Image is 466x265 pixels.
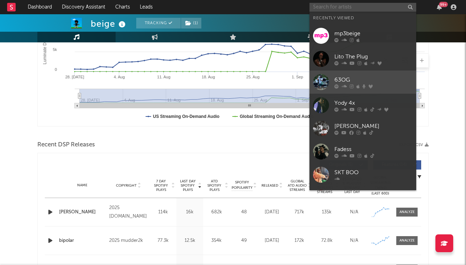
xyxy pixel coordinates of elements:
[342,237,366,244] div: N/A
[309,163,416,186] a: SKT BOO
[55,67,57,72] text: 0
[65,75,84,79] text: 28. [DATE]
[240,114,314,119] text: Global Streaming On-Demand Audio
[181,18,201,28] button: (1)
[334,52,413,61] div: Lito The Plug
[152,209,175,216] div: 114k
[287,209,311,216] div: 717k
[91,18,127,30] div: beige
[178,237,201,244] div: 12.5k
[109,204,148,221] div: 2025 [DOMAIN_NAME]
[232,180,253,191] span: Spotify Popularity
[109,237,148,245] div: 2025 mudder2k
[181,18,202,28] span: ( 1 )
[287,179,307,192] span: Global ATD Audio Streams
[309,47,416,71] a: Lito The Plug
[292,75,303,79] text: 1. Sep
[287,237,311,244] div: 172k
[437,4,442,10] button: 99+
[232,209,256,216] div: 48
[205,237,228,244] div: 354k
[59,237,106,244] a: bipolar
[309,140,416,163] a: Fadess
[202,75,215,79] text: 18. Aug
[260,237,284,244] div: [DATE]
[178,179,197,192] span: Last Day Spotify Plays
[205,209,228,216] div: 682k
[334,168,413,177] div: SKT BOO
[309,3,416,12] input: Search for artists
[315,237,339,244] div: 72.8k
[309,186,416,209] a: AYOMIPO
[116,183,137,188] span: Copyright
[114,75,125,79] text: 4. Aug
[309,24,416,47] a: mp3beige
[309,117,416,140] a: [PERSON_NAME]
[260,209,284,216] div: [DATE]
[309,94,416,117] a: Yody 4x
[59,183,106,188] div: Name
[313,14,413,22] div: Recently Viewed
[37,141,95,149] span: Recent DSP Releases
[334,99,413,107] div: Yody 4x
[157,75,170,79] text: 11. Aug
[334,76,413,84] div: 63OG
[334,29,413,38] div: mp3beige
[334,122,413,130] div: [PERSON_NAME]
[334,145,413,154] div: Fadess
[315,209,339,216] div: 135k
[205,179,224,192] span: ATD Spotify Plays
[439,2,448,7] div: 99 +
[309,71,416,94] a: 63OG
[153,114,219,119] text: US Streaming On-Demand Audio
[152,179,170,192] span: 7 Day Spotify Plays
[342,209,366,216] div: N/A
[232,237,256,244] div: 49
[178,209,201,216] div: 16k
[152,237,175,244] div: 77.3k
[246,75,259,79] text: 25. Aug
[53,47,57,52] text: 5k
[59,209,106,216] a: [PERSON_NAME]
[136,18,181,28] button: Tracking
[261,183,278,188] span: Released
